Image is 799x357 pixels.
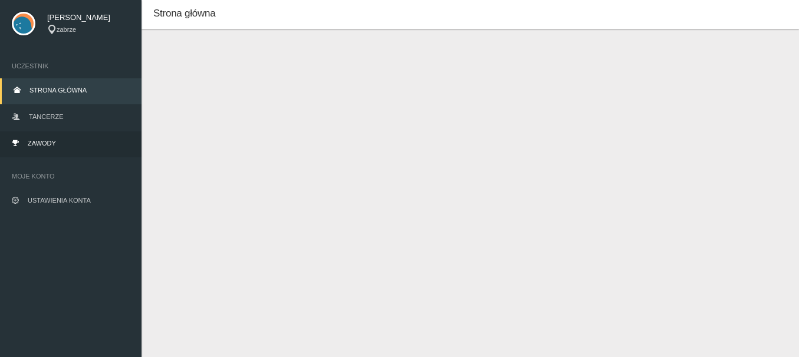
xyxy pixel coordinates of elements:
[29,87,87,94] span: Strona główna
[12,12,35,35] img: svg
[29,113,63,120] span: Tancerze
[28,140,56,147] span: Zawody
[12,60,130,72] span: Uczestnik
[28,197,91,204] span: Ustawienia konta
[47,25,130,35] div: zabrze
[12,170,130,182] span: Moje konto
[47,12,130,24] span: [PERSON_NAME]
[153,8,215,19] span: Strona główna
